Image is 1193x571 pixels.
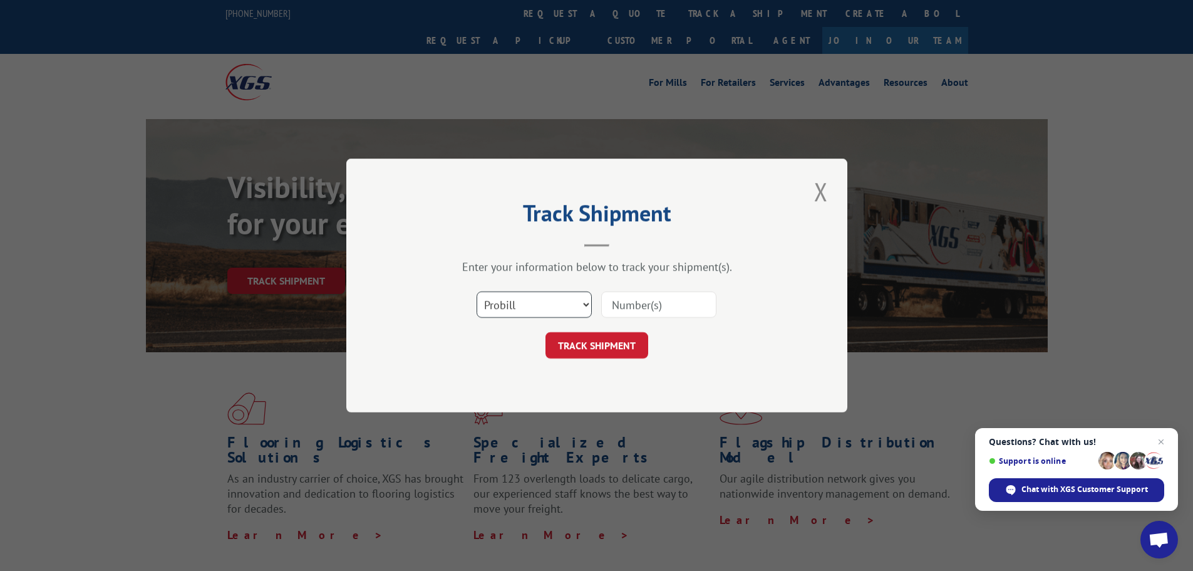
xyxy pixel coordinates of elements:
[545,332,648,359] button: TRACK SHIPMENT
[601,291,716,318] input: Number(s)
[409,204,785,228] h2: Track Shipment
[1021,484,1148,495] span: Chat with XGS Customer Support
[989,437,1164,447] span: Questions? Chat with us!
[989,478,1164,502] span: Chat with XGS Customer Support
[409,259,785,274] div: Enter your information below to track your shipment(s).
[1140,521,1178,558] a: Open chat
[810,174,832,209] button: Close modal
[989,456,1094,466] span: Support is online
